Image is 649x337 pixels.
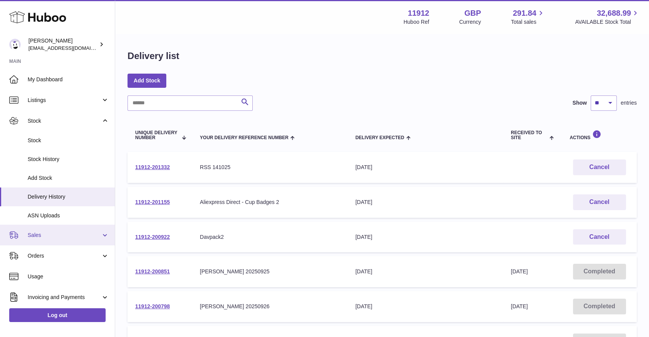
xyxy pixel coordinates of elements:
a: 11912-200798 [135,303,170,309]
div: Aliexpress Direct - Cup Badges 2 [200,199,340,206]
span: Stock History [28,156,109,163]
strong: 11912 [408,8,429,18]
div: Davpack2 [200,233,340,241]
div: Currency [459,18,481,26]
span: [EMAIL_ADDRESS][DOMAIN_NAME] [28,45,113,51]
a: Log out [9,308,106,322]
div: Actions [570,130,629,140]
span: Listings [28,97,101,104]
span: My Dashboard [28,76,109,83]
div: [PERSON_NAME] 20250926 [200,303,340,310]
span: 291.84 [513,8,536,18]
div: [PERSON_NAME] [28,37,98,52]
span: Stock [28,117,101,125]
span: Invoicing and Payments [28,294,101,301]
div: RSS 141025 [200,164,340,171]
a: Add Stock [127,74,166,87]
div: [DATE] [355,233,495,241]
span: ASN Uploads [28,212,109,219]
span: Your Delivery Reference Number [200,135,288,140]
a: 11912-201332 [135,164,170,170]
h1: Delivery list [127,50,179,62]
span: Total sales [511,18,545,26]
div: [PERSON_NAME] 20250925 [200,268,340,275]
a: 11912-200922 [135,234,170,240]
span: Unique Delivery Number [135,130,178,140]
button: Cancel [573,159,626,175]
span: Stock [28,137,109,144]
div: [DATE] [355,199,495,206]
span: Add Stock [28,174,109,182]
span: Delivery Expected [355,135,404,140]
div: Huboo Ref [404,18,429,26]
span: Usage [28,273,109,280]
a: 11912-200851 [135,268,170,275]
span: 32,688.99 [597,8,631,18]
span: AVAILABLE Stock Total [575,18,640,26]
label: Show [573,99,587,107]
span: [DATE] [511,303,528,309]
span: Sales [28,232,101,239]
span: Received to Site [511,130,548,140]
a: 32,688.99 AVAILABLE Stock Total [575,8,640,26]
a: 11912-201155 [135,199,170,205]
button: Cancel [573,229,626,245]
span: [DATE] [511,268,528,275]
div: [DATE] [355,303,495,310]
button: Cancel [573,194,626,210]
span: Delivery History [28,193,109,201]
span: Orders [28,252,101,260]
a: 291.84 Total sales [511,8,545,26]
strong: GBP [464,8,481,18]
div: [DATE] [355,268,495,275]
span: entries [621,99,637,107]
div: [DATE] [355,164,495,171]
img: info@carbonmyride.com [9,39,21,50]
